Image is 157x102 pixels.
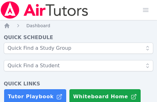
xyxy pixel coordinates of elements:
input: Quick Find a Study Group [4,43,153,54]
span: Dashboard [26,23,50,28]
input: Quick Find a Student [4,60,153,71]
h4: Quick Schedule [4,34,153,41]
a: Dashboard [26,23,50,29]
h4: Quick Links [4,80,153,88]
nav: Breadcrumb [4,23,153,29]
